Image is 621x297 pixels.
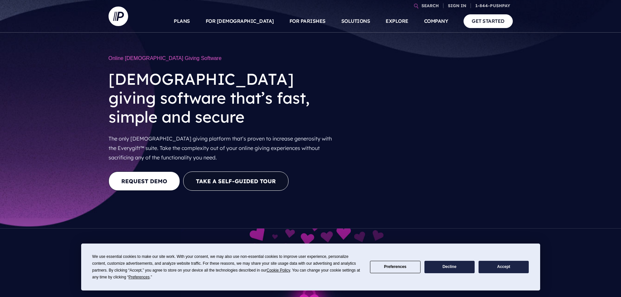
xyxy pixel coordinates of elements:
span: Cookie Policy [267,268,290,273]
a: COMPANY [424,10,448,33]
button: Decline [424,261,475,274]
a: SOLUTIONS [341,10,370,33]
a: PLANS [174,10,190,33]
a: GET STARTED [464,14,513,28]
a: FOR PARISHES [289,10,326,33]
button: Accept [479,261,529,274]
h1: Online [DEMOGRAPHIC_DATA] Giving Software [109,52,340,65]
a: FOR [DEMOGRAPHIC_DATA] [206,10,274,33]
picture: everygift-impact [181,230,440,236]
div: We use essential cookies to make our site work. With your consent, we may also use non-essential ... [92,253,362,281]
button: Take a Self-guided Tour [183,171,288,191]
a: REQUEST DEMO [109,171,180,191]
span: Preferences [128,275,150,279]
div: Cookie Consent Prompt [81,244,540,290]
a: EXPLORE [386,10,408,33]
h2: [DEMOGRAPHIC_DATA] giving software that’s fast, simple and secure [109,65,340,131]
button: Preferences [370,261,420,274]
p: The only [DEMOGRAPHIC_DATA] giving platform that’s proven to increase generosity with the Everygi... [109,131,340,165]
